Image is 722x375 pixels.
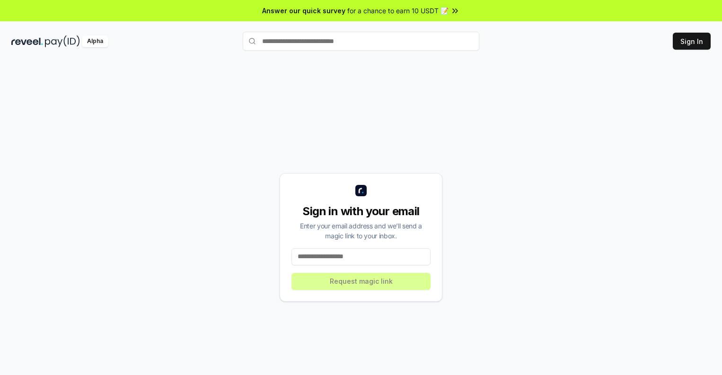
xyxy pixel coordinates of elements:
[11,35,43,47] img: reveel_dark
[291,221,431,241] div: Enter your email address and we’ll send a magic link to your inbox.
[291,204,431,219] div: Sign in with your email
[262,6,345,16] span: Answer our quick survey
[355,185,367,196] img: logo_small
[673,33,711,50] button: Sign In
[45,35,80,47] img: pay_id
[82,35,108,47] div: Alpha
[347,6,449,16] span: for a chance to earn 10 USDT 📝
